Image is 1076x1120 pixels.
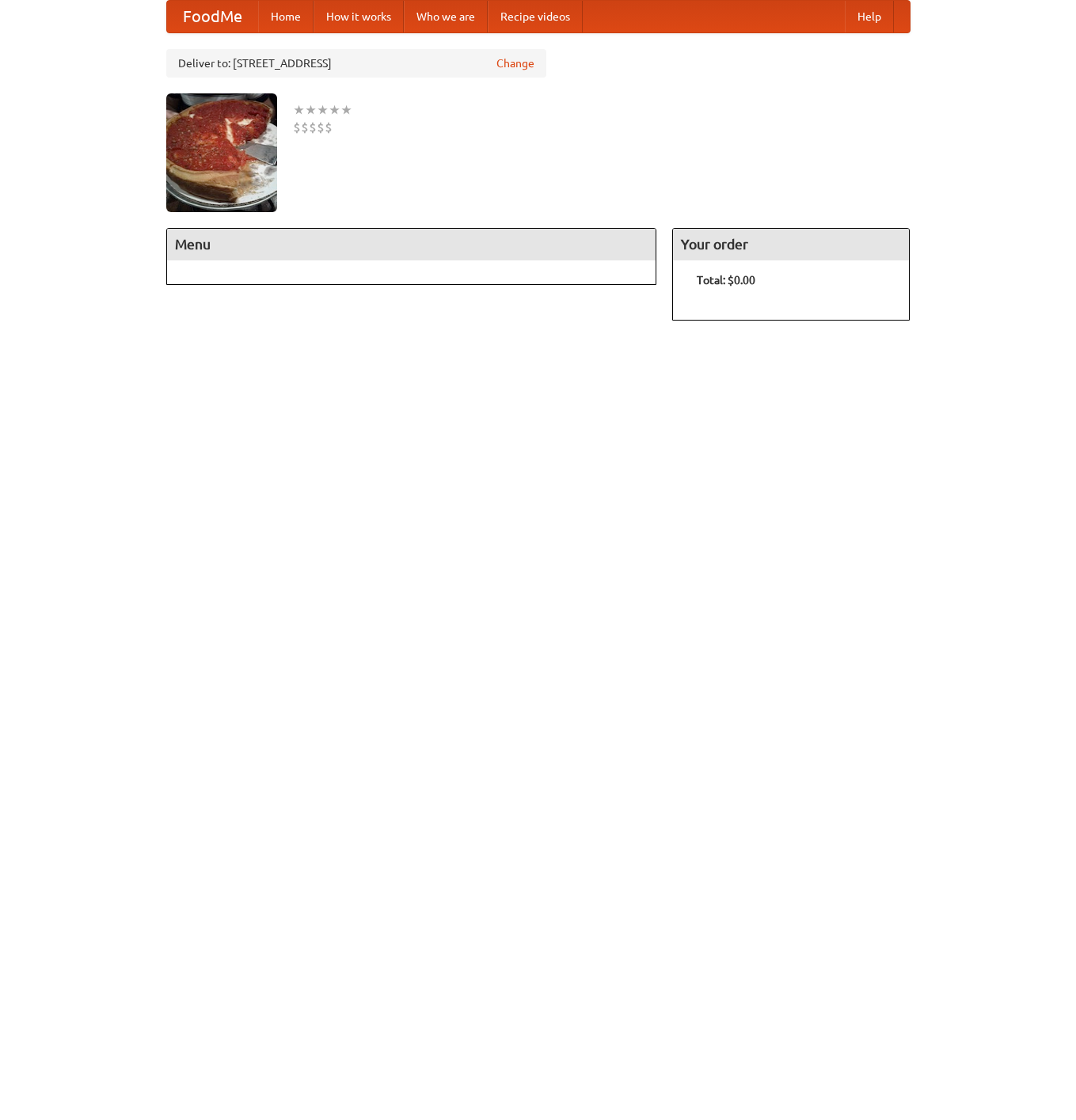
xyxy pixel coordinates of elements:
b: Total: $0.00 [697,274,755,287]
img: angular.jpg [166,93,277,212]
li: ★ [317,101,329,119]
li: ★ [305,101,317,119]
a: Recipe videos [488,1,583,32]
a: How it works [314,1,404,32]
a: Home [258,1,314,32]
li: ★ [340,101,352,119]
h4: Menu [167,229,656,260]
li: $ [309,119,317,136]
a: Who we are [404,1,488,32]
a: FoodMe [167,1,258,32]
li: ★ [293,101,305,119]
li: ★ [329,101,340,119]
a: Change [496,55,534,71]
div: Deliver to: [STREET_ADDRESS] [166,49,546,78]
h4: Your order [673,229,909,260]
a: Help [845,1,894,32]
li: $ [293,119,301,136]
li: $ [317,119,325,136]
li: $ [325,119,333,136]
li: $ [301,119,309,136]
